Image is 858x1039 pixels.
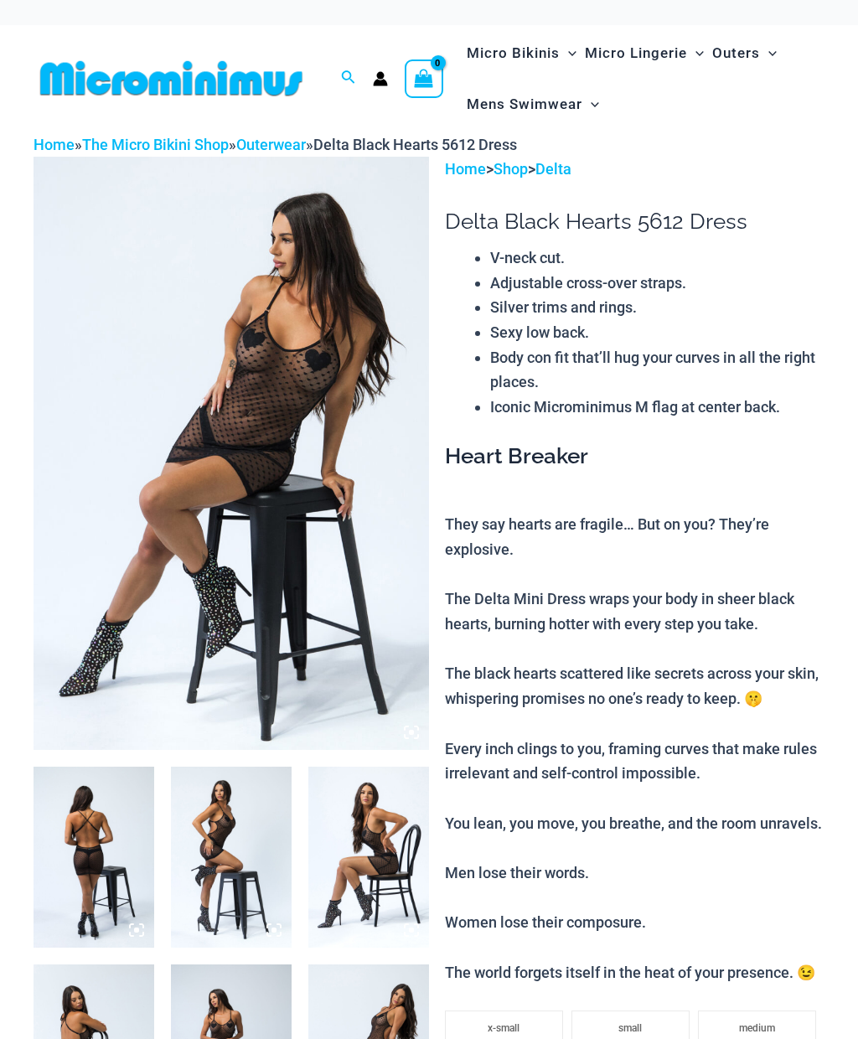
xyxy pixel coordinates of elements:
[445,160,486,178] a: Home
[490,395,824,420] li: Iconic Microminimus M flag at center back.
[739,1022,775,1034] span: medium
[34,136,75,153] a: Home
[405,59,443,98] a: View Shopping Cart, empty
[618,1022,642,1034] span: small
[34,59,309,97] img: MM SHOP LOGO FLAT
[341,68,356,89] a: Search icon link
[490,271,824,296] li: Adjustable cross-over straps.
[460,25,824,132] nav: Site Navigation
[445,512,824,985] p: They say hearts are fragile… But on you? They’re explosive. The Delta Mini Dress wraps your body ...
[467,32,560,75] span: Micro Bikinis
[236,136,306,153] a: Outerwear
[582,83,599,126] span: Menu Toggle
[490,320,824,345] li: Sexy low back.
[171,767,292,948] img: Delta Black Hearts 5612 Dress
[445,157,824,182] p: > >
[445,442,824,471] h3: Heart Breaker
[585,32,687,75] span: Micro Lingerie
[467,83,582,126] span: Mens Swimwear
[34,136,517,153] span: » » »
[34,157,429,750] img: Delta Black Hearts 5612 Dress
[463,28,581,79] a: Micro BikinisMenu ToggleMenu Toggle
[308,767,429,948] img: Delta Black Hearts 5612 Dress
[373,71,388,86] a: Account icon link
[490,246,824,271] li: V-neck cut.
[463,79,603,130] a: Mens SwimwearMenu ToggleMenu Toggle
[687,32,704,75] span: Menu Toggle
[581,28,708,79] a: Micro LingerieMenu ToggleMenu Toggle
[490,345,824,395] li: Body con fit that’ll hug your curves in all the right places.
[445,209,824,235] h1: Delta Black Hearts 5612 Dress
[313,136,517,153] span: Delta Black Hearts 5612 Dress
[708,28,781,79] a: OutersMenu ToggleMenu Toggle
[494,160,528,178] a: Shop
[760,32,777,75] span: Menu Toggle
[490,295,824,320] li: Silver trims and rings.
[712,32,760,75] span: Outers
[560,32,576,75] span: Menu Toggle
[488,1022,519,1034] span: x-small
[34,767,154,948] img: Delta Black Hearts 5612 Dress
[535,160,571,178] a: Delta
[82,136,229,153] a: The Micro Bikini Shop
